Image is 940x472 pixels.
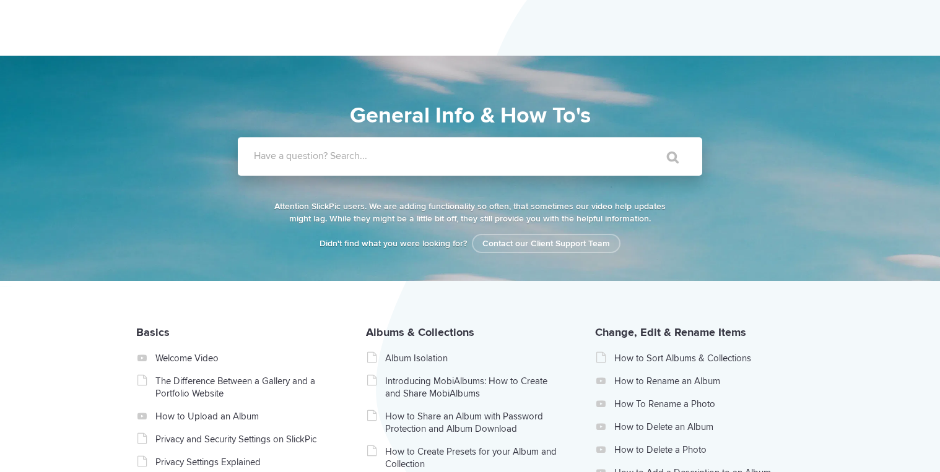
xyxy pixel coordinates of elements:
a: How to Delete an Album [614,421,790,433]
a: Privacy Settings Explained [155,456,331,468]
a: Introducing MobiAlbums: How to Create and Share MobiAlbums [385,375,560,400]
a: How to Upload an Album [155,410,331,423]
a: How To Rename a Photo [614,398,790,410]
p: Attention SlickPic users. We are adding functionality so often, that sometimes our video help upd... [272,200,668,225]
a: Albums & Collections [366,325,474,339]
a: How to Create Presets for your Album and Collection [385,445,560,470]
a: Change, Edit & Rename Items [595,325,746,339]
label: Have a question? Search... [254,150,718,162]
a: How to Share an Album with Password Protection and Album Download [385,410,560,435]
a: Album Isolation [385,352,560,364]
a: How to Sort Albums & Collections [614,352,790,364]
a: Welcome Video [155,352,331,364]
a: Privacy and Security Settings on SlickPic [155,433,331,445]
h1: General Info & How To's [182,99,758,132]
a: How to Rename an Album [614,375,790,387]
a: How to Delete a Photo [614,444,790,456]
input:  [641,142,693,172]
a: The Difference Between a Gallery and a Portfolio Website [155,375,331,400]
a: Contact our Client Support Team [472,234,620,253]
p: Didn't find what you were looking for? [272,238,668,250]
a: Basics [136,325,170,339]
